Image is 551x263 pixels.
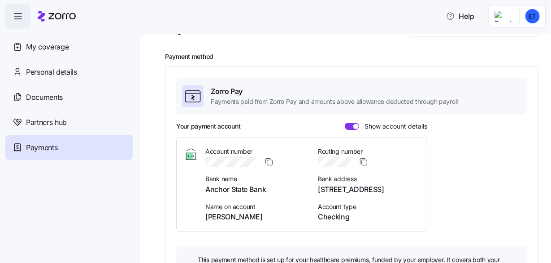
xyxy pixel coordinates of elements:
span: Checking [318,211,420,223]
span: Show account details [359,123,427,130]
span: [PERSON_NAME] [205,211,307,223]
a: Personal details [5,59,133,85]
h2: Payment method [165,53,538,61]
img: 76ba4aa4abbb8ce4b260964e4327f1af [525,9,540,23]
span: Documents [26,92,63,103]
span: Bank name [205,174,307,183]
span: My coverage [26,41,69,53]
span: Name on account [205,202,307,211]
span: Account type [318,202,420,211]
span: Anchor State Bank [205,184,307,195]
span: [STREET_ADDRESS] [318,184,420,195]
a: Payments [5,135,133,160]
span: Help [446,11,474,22]
h3: Your payment account [176,122,240,131]
span: Payments [26,142,57,153]
span: Account number [205,147,307,156]
span: Payments paid from Zorro Pay and amounts above allowance deducted through payroll [211,97,458,106]
span: Bank address [318,174,420,183]
a: My coverage [5,34,133,59]
span: Routing number [318,147,420,156]
a: Partners hub [5,110,133,135]
button: Help [439,7,482,25]
span: Partners hub [26,117,67,128]
span: Zorro Pay [211,86,458,97]
span: Personal details [26,67,77,78]
img: Employer logo [495,11,512,22]
a: Documents [5,85,133,110]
